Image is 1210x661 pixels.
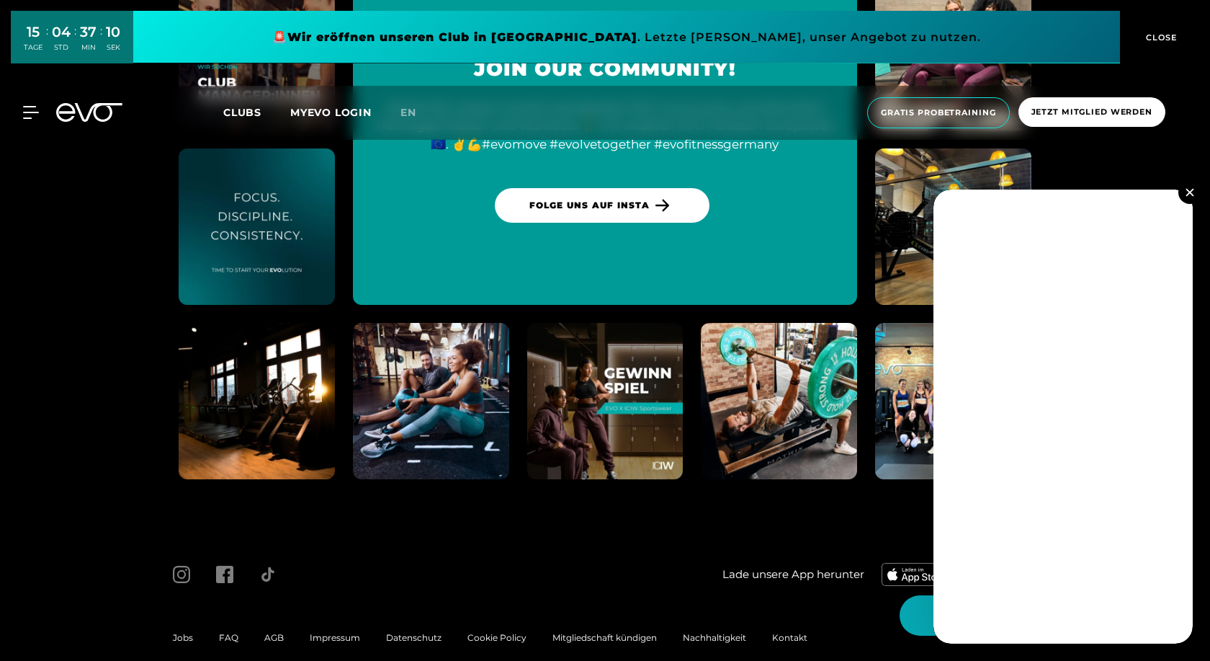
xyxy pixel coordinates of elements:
div: : [46,23,48,61]
div: 37 [80,22,97,43]
span: Clubs [223,106,261,119]
a: Jetzt Mitglied werden [1014,97,1170,128]
a: Impressum [310,632,360,643]
a: en [400,105,434,121]
span: Gratis Probetraining [881,107,996,119]
span: Lade unsere App herunter [722,567,864,583]
div: SEK [106,43,120,53]
span: Folge uns auf Insta [529,199,649,212]
a: Jobs [173,632,193,643]
div: : [100,23,102,61]
img: evofitness instagram [875,323,1031,479]
div: : [74,23,76,61]
a: Gratis Probetraining [863,97,1014,128]
a: Folge uns auf Insta [495,188,709,223]
div: TAGE [24,43,42,53]
a: Nachhaltigkeit [683,632,746,643]
img: evofitness instagram [701,323,857,479]
span: CLOSE [1142,31,1178,44]
div: STD [52,43,71,53]
a: Clubs [223,105,290,119]
span: Jetzt Mitglied werden [1031,106,1152,118]
a: AGB [264,632,284,643]
a: FAQ [219,632,238,643]
div: MIN [80,43,97,53]
img: evofitness instagram [875,148,1031,305]
div: 04 [52,22,71,43]
div: 10 [106,22,120,43]
a: Cookie Policy [467,632,526,643]
span: en [400,106,416,119]
img: evofitness instagram [179,323,335,479]
div: 15 [24,22,42,43]
img: evofitness app [882,563,951,586]
img: close.svg [1186,188,1193,196]
button: Hallo Athlet! Was möchtest du tun? [900,595,1181,636]
a: MYEVO LOGIN [290,106,372,119]
a: Kontakt [772,632,807,643]
a: Datenschutz [386,632,442,643]
img: evofitness instagram [179,148,335,305]
button: CLOSE [1120,11,1199,63]
img: evofitness instagram [527,323,684,479]
img: evofitness instagram [353,323,509,479]
a: Mitgliedschaft kündigen [552,632,657,643]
